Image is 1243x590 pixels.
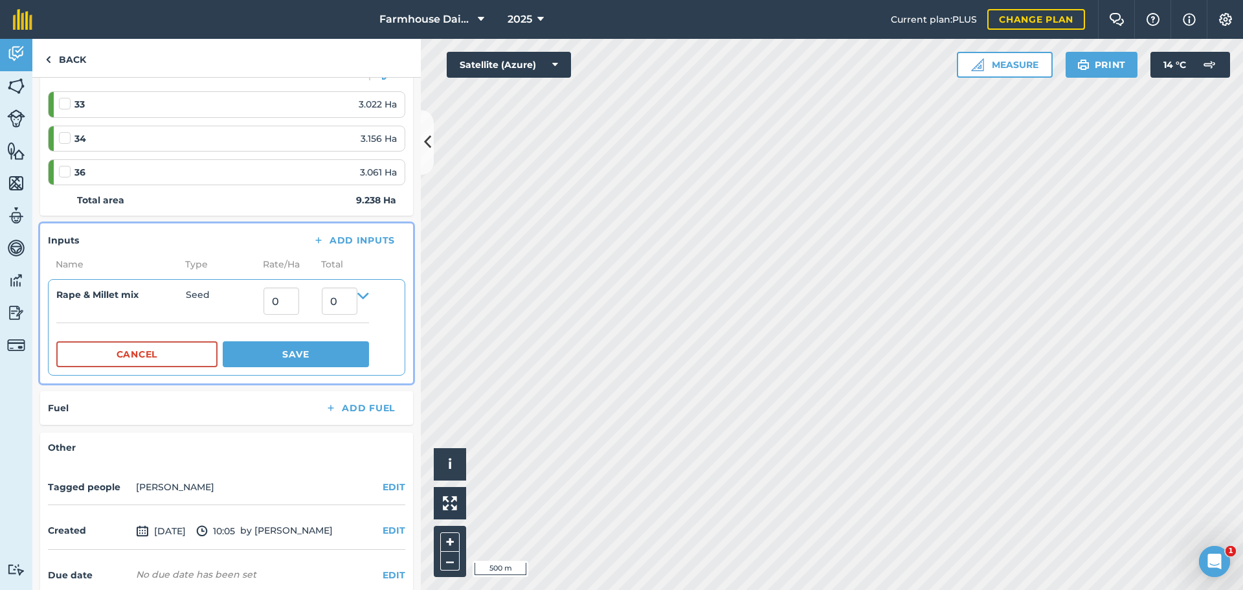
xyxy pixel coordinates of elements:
[1226,546,1236,556] span: 1
[315,399,405,417] button: Add Fuel
[383,568,405,582] button: EDIT
[48,440,405,455] h4: Other
[361,131,397,146] span: 3.156 Ha
[223,341,369,367] button: Save
[957,52,1053,78] button: Measure
[440,552,460,571] button: –
[48,480,131,494] h4: Tagged people
[356,193,396,207] strong: 9.238 Ha
[7,44,25,63] img: svg+xml;base64,PD94bWwgdmVyc2lvbj0iMS4wIiBlbmNvZGluZz0idXRmLTgiPz4KPCEtLSBHZW5lcmF0b3I6IEFkb2JlIE...
[448,456,452,472] span: i
[7,336,25,354] img: svg+xml;base64,PD94bWwgdmVyc2lvbj0iMS4wIiBlbmNvZGluZz0idXRmLTgiPz4KPCEtLSBHZW5lcmF0b3I6IEFkb2JlIE...
[45,52,51,67] img: svg+xml;base64,PHN2ZyB4bWxucz0iaHR0cDovL3d3dy53My5vcmcvMjAwMC9zdmciIHdpZHRoPSI5IiBoZWlnaHQ9IjI0Ii...
[48,568,131,582] h4: Due date
[136,568,256,581] div: No due date has been set
[7,563,25,576] img: svg+xml;base64,PD94bWwgdmVyc2lvbj0iMS4wIiBlbmNvZGluZz0idXRmLTgiPz4KPCEtLSBHZW5lcmF0b3I6IEFkb2JlIE...
[7,206,25,225] img: svg+xml;base64,PD94bWwgdmVyc2lvbj0iMS4wIiBlbmNvZGluZz0idXRmLTgiPz4KPCEtLSBHZW5lcmF0b3I6IEFkb2JlIE...
[360,165,397,179] span: 3.061 Ha
[302,231,405,249] button: Add Inputs
[7,76,25,96] img: svg+xml;base64,PHN2ZyB4bWxucz0iaHR0cDovL3d3dy53My5vcmcvMjAwMC9zdmciIHdpZHRoPSI1NiIgaGVpZ2h0PSI2MC...
[1077,57,1090,73] img: svg+xml;base64,PHN2ZyB4bWxucz0iaHR0cDovL3d3dy53My5vcmcvMjAwMC9zdmciIHdpZHRoPSIxOSIgaGVpZ2h0PSIyNC...
[48,401,69,415] h4: Fuel
[13,9,32,30] img: fieldmargin Logo
[177,257,255,271] span: Type
[7,238,25,258] img: svg+xml;base64,PD94bWwgdmVyc2lvbj0iMS4wIiBlbmNvZGluZz0idXRmLTgiPz4KPCEtLSBHZW5lcmF0b3I6IEFkb2JlIE...
[447,52,571,78] button: Satellite (Azure)
[56,288,186,302] h4: Rape & Millet mix
[48,233,79,247] h4: Inputs
[48,523,131,538] h4: Created
[440,532,460,552] button: +
[443,496,457,510] img: Four arrows, one pointing top left, one top right, one bottom right and the last bottom left
[434,448,466,481] button: i
[196,523,235,539] span: 10:05
[48,257,177,271] span: Name
[1199,546,1230,577] iframe: Intercom live chat
[255,257,313,271] span: Rate/ Ha
[379,12,473,27] span: Farmhouse Dairy Co.
[74,165,85,179] strong: 36
[7,141,25,161] img: svg+xml;base64,PHN2ZyB4bWxucz0iaHR0cDovL3d3dy53My5vcmcvMjAwMC9zdmciIHdpZHRoPSI1NiIgaGVpZ2h0PSI2MC...
[7,174,25,193] img: svg+xml;base64,PHN2ZyB4bWxucz0iaHR0cDovL3d3dy53My5vcmcvMjAwMC9zdmciIHdpZHRoPSI1NiIgaGVpZ2h0PSI2MC...
[383,480,405,494] button: EDIT
[383,523,405,538] button: EDIT
[136,523,186,539] span: [DATE]
[1150,52,1230,78] button: 14 °C
[56,341,218,367] button: Cancel
[74,131,86,146] strong: 34
[1218,13,1233,26] img: A cog icon
[48,513,405,550] div: by [PERSON_NAME]
[7,109,25,128] img: svg+xml;base64,PD94bWwgdmVyc2lvbj0iMS4wIiBlbmNvZGluZz0idXRmLTgiPz4KPCEtLSBHZW5lcmF0b3I6IEFkb2JlIE...
[1066,52,1138,78] button: Print
[1109,13,1125,26] img: Two speech bubbles overlapping with the left bubble in the forefront
[313,257,343,271] span: Total
[74,97,85,111] strong: 33
[56,288,369,315] summary: Rape & Millet mixSeed
[32,39,99,77] a: Back
[196,523,208,539] img: svg+xml;base64,PD94bWwgdmVyc2lvbj0iMS4wIiBlbmNvZGluZz0idXRmLTgiPz4KPCEtLSBHZW5lcmF0b3I6IEFkb2JlIE...
[359,97,397,111] span: 3.022 Ha
[1163,52,1186,78] span: 14 ° C
[7,303,25,323] img: svg+xml;base64,PD94bWwgdmVyc2lvbj0iMS4wIiBlbmNvZGluZz0idXRmLTgiPz4KPCEtLSBHZW5lcmF0b3I6IEFkb2JlIE...
[891,12,977,27] span: Current plan : PLUS
[1183,12,1196,27] img: svg+xml;base64,PHN2ZyB4bWxucz0iaHR0cDovL3d3dy53My5vcmcvMjAwMC9zdmciIHdpZHRoPSIxNyIgaGVpZ2h0PSIxNy...
[7,271,25,290] img: svg+xml;base64,PD94bWwgdmVyc2lvbj0iMS4wIiBlbmNvZGluZz0idXRmLTgiPz4KPCEtLSBHZW5lcmF0b3I6IEFkb2JlIE...
[136,480,214,494] li: [PERSON_NAME]
[136,523,149,539] img: svg+xml;base64,PD94bWwgdmVyc2lvbj0iMS4wIiBlbmNvZGluZz0idXRmLTgiPz4KPCEtLSBHZW5lcmF0b3I6IEFkb2JlIE...
[508,12,532,27] span: 2025
[987,9,1085,30] a: Change plan
[77,193,124,207] strong: Total area
[186,288,263,315] span: Seed
[971,58,984,71] img: Ruler icon
[1145,13,1161,26] img: A question mark icon
[1196,52,1222,78] img: svg+xml;base64,PD94bWwgdmVyc2lvbj0iMS4wIiBlbmNvZGluZz0idXRmLTgiPz4KPCEtLSBHZW5lcmF0b3I6IEFkb2JlIE...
